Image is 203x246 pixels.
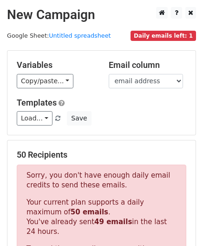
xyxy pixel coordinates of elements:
a: Daily emails left: 1 [131,32,196,39]
h5: Email column [109,60,187,70]
h5: 50 Recipients [17,150,186,160]
h2: New Campaign [7,7,196,23]
p: Sorry, you don't have enough daily email credits to send these emails. [26,171,177,190]
a: Templates [17,98,57,107]
a: Copy/paste... [17,74,73,88]
small: Google Sheet: [7,32,111,39]
button: Save [67,111,91,126]
a: Load... [17,111,52,126]
p: Your current plan supports a daily maximum of . You've already sent in the last 24 hours. [26,198,177,237]
strong: 50 emails [71,208,108,216]
strong: 49 emails [94,218,132,226]
a: Untitled spreadsheet [49,32,111,39]
span: Daily emails left: 1 [131,31,196,41]
h5: Variables [17,60,95,70]
iframe: Chat Widget [157,201,203,246]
